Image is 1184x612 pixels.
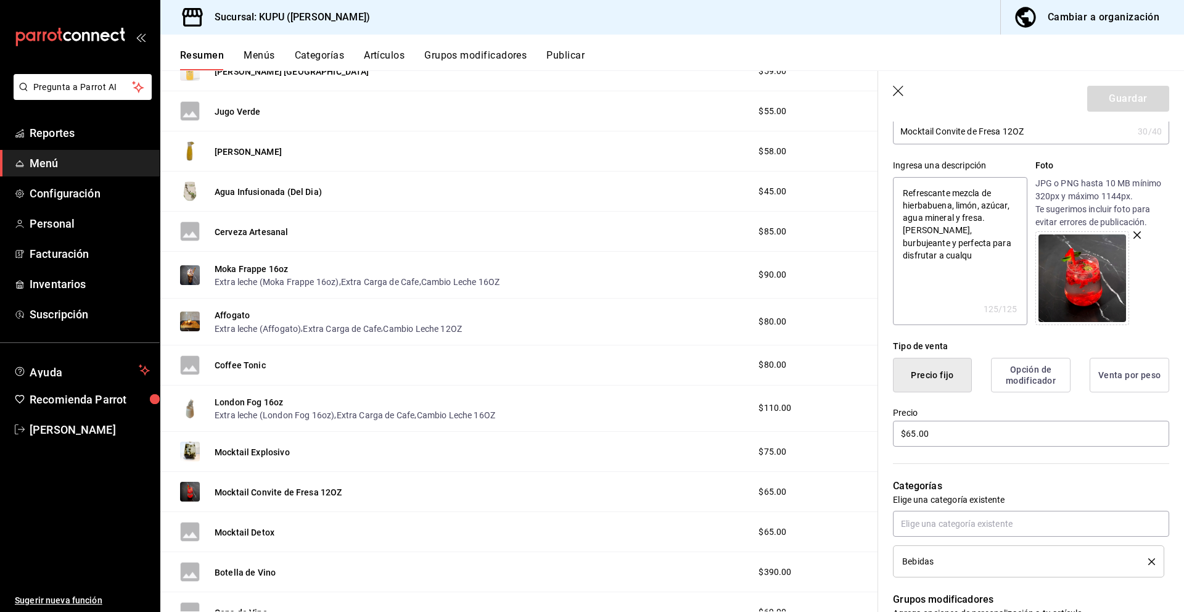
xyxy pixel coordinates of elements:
button: Publicar [546,49,585,70]
img: Preview [180,61,200,81]
span: Suscripción [30,306,150,323]
span: Menú [30,155,150,172]
button: Affogato [215,309,250,321]
button: Categorías [295,49,345,70]
button: Cambio Leche 12OZ [383,323,462,335]
div: , , [215,321,462,334]
span: [PERSON_NAME] [30,421,150,438]
button: Opción de modificador [991,358,1071,392]
div: navigation tabs [180,49,1184,70]
button: Resumen [180,49,224,70]
button: [PERSON_NAME] [GEOGRAPHIC_DATA] [215,65,369,78]
span: $80.00 [758,358,786,371]
div: , , [215,275,499,288]
label: Precio [893,408,1169,417]
button: [PERSON_NAME] [215,146,282,158]
span: Recomienda Parrot [30,391,150,408]
button: Precio fijo [893,358,972,392]
button: Mocktail Convite de Fresa 12OZ [215,486,342,498]
span: Pregunta a Parrot AI [33,81,133,94]
div: , , [215,408,495,421]
img: Preview [1038,234,1126,322]
span: Configuración [30,185,150,202]
span: Sugerir nueva función [15,594,150,607]
span: Facturación [30,246,150,262]
button: Moka Frappe 16oz [215,263,288,275]
img: Preview [180,181,200,201]
button: delete [1140,558,1155,565]
button: Menús [244,49,274,70]
img: Preview [180,442,200,461]
button: Extra Carga de Cafe [337,409,415,421]
div: Cambiar a organización [1048,9,1159,26]
button: Grupos modificadores [424,49,527,70]
a: Pregunta a Parrot AI [9,89,152,102]
input: $0.00 [893,421,1169,447]
button: Extra leche (Affogato) [215,323,301,335]
div: Tipo de venta [893,340,1169,353]
span: $58.00 [758,145,786,158]
p: JPG o PNG hasta 10 MB mínimo 320px y máximo 1144px. Te sugerimos incluir foto para evitar errores... [1035,177,1169,229]
span: Reportes [30,125,150,141]
input: Elige una categoría existente [893,511,1169,537]
span: $110.00 [758,402,791,415]
button: Extra Carga de Cafe [303,323,381,335]
button: Pregunta a Parrot AI [14,74,152,100]
div: Ingresa una descripción [893,159,1027,172]
span: Bebidas [902,557,934,566]
button: London Fog 16oz [215,396,283,408]
button: Agua Infusionada (Del Dia) [215,186,322,198]
span: $390.00 [758,566,791,579]
button: Cambio Leche 16OZ [417,409,496,421]
span: $90.00 [758,268,786,281]
button: open_drawer_menu [136,32,146,42]
p: Grupos modificadores [893,592,1169,607]
button: Extra leche (Moka Frappe 16oz) [215,276,339,288]
button: Coffee Tonic [215,359,266,371]
span: $55.00 [758,105,786,118]
button: Venta por peso [1090,358,1169,392]
span: $75.00 [758,445,786,458]
img: Preview [180,312,200,331]
span: $59.00 [758,65,786,78]
h3: Sucursal: KUPU ([PERSON_NAME]) [205,10,370,25]
p: Foto [1035,159,1169,172]
button: Mocktail Explosivo [215,446,290,458]
div: 30 /40 [1138,125,1162,138]
span: $80.00 [758,315,786,328]
span: $45.00 [758,185,786,198]
button: Mocktail Detox [215,526,274,539]
button: Cambio Leche 16OZ [421,276,500,288]
img: Preview [180,141,200,161]
div: 125 /125 [984,303,1017,315]
button: Extra Carga de Cafe [341,276,419,288]
img: Preview [180,482,200,502]
p: Categorías [893,479,1169,494]
img: Preview [180,399,200,418]
button: Extra leche (London Fog 16oz) [215,409,334,421]
img: Preview [180,265,200,285]
button: Botella de Vino [215,566,276,579]
span: $65.00 [758,526,786,539]
p: Elige una categoría existente [893,494,1169,506]
button: Jugo Verde [215,105,261,118]
button: Cerveza Artesanal [215,226,289,238]
button: Artículos [364,49,405,70]
span: $65.00 [758,486,786,498]
span: $85.00 [758,225,786,238]
span: Inventarios [30,276,150,292]
span: Personal [30,215,150,232]
span: Ayuda [30,363,134,378]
